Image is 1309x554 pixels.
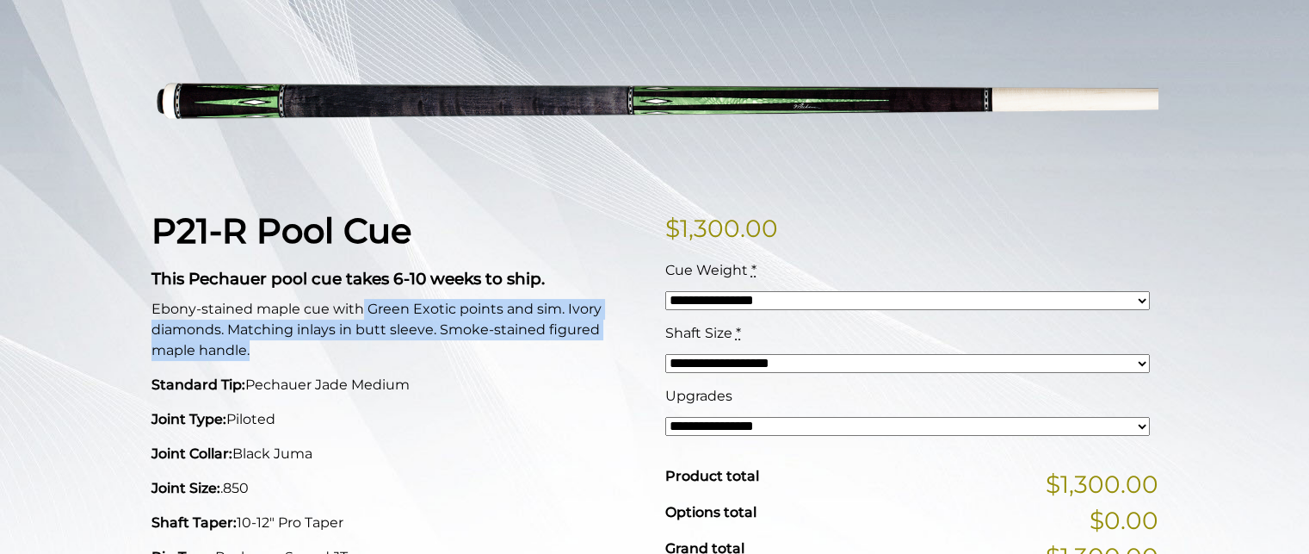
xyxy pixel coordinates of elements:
strong: Shaft Taper: [151,514,237,531]
p: .850 [151,478,645,499]
span: $ [665,214,680,243]
span: $0.00 [1090,502,1158,538]
bdi: 1,300.00 [665,214,778,243]
strong: P21-R Pool Cue [151,209,411,252]
span: $1,300.00 [1046,466,1158,502]
span: Cue Weight [665,262,748,278]
strong: This Pechauer pool cue takes 6-10 weeks to ship. [151,269,545,289]
p: Piloted [151,409,645,430]
img: P21-R.png [151,16,1158,184]
span: Shaft Size [665,325,732,341]
p: 10-12" Pro Taper [151,513,645,533]
strong: Standard Tip: [151,377,245,393]
span: Upgrades [665,388,732,404]
p: Pechauer Jade Medium [151,375,645,395]
p: Black Juma [151,444,645,464]
p: Ebony-stained maple cue with Green Exotic points and sim. Ivory diamonds. Matching inlays in butt... [151,299,645,361]
span: Options total [665,504,756,520]
strong: Joint Type: [151,411,226,427]
span: Product total [665,468,759,484]
strong: Joint Collar: [151,445,232,462]
abbr: required [751,262,756,278]
strong: Joint Size: [151,480,220,496]
abbr: required [736,325,741,341]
